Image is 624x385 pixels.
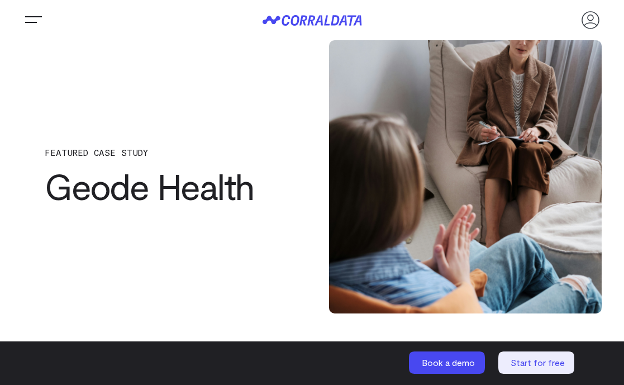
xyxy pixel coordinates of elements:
[22,9,45,31] button: Trigger Menu
[409,351,487,374] a: Book a demo
[498,351,577,374] a: Start for free
[422,357,475,368] span: Book a demo
[45,166,273,206] h1: Geode Health
[511,357,565,368] span: Start for free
